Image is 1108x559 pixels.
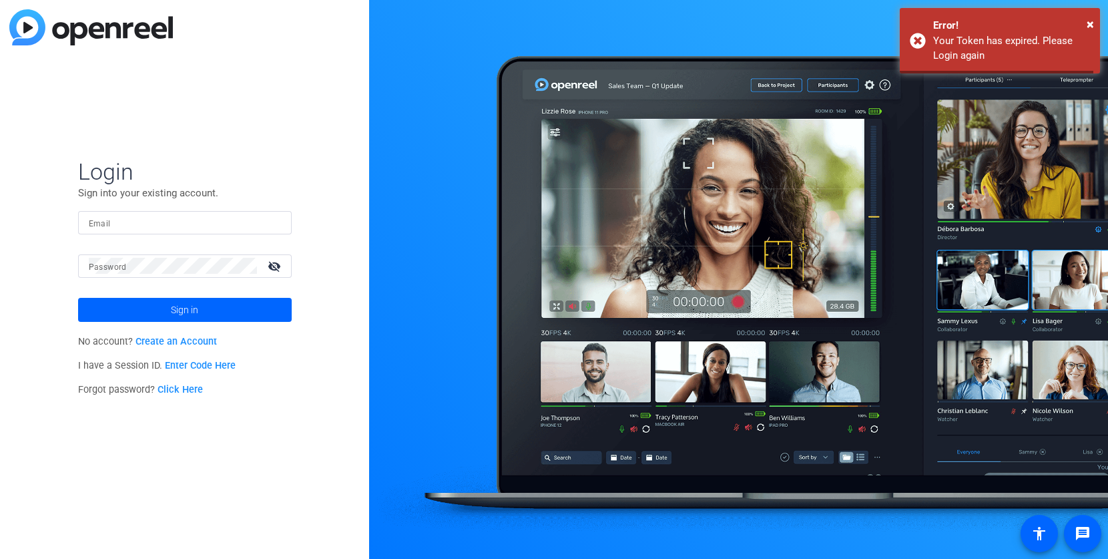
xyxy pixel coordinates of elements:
[78,298,292,322] button: Sign in
[9,9,173,45] img: blue-gradient.svg
[89,219,111,228] mat-label: Email
[158,384,203,395] a: Click Here
[78,384,204,395] span: Forgot password?
[1087,14,1094,34] button: Close
[933,18,1090,33] div: Error!
[78,336,218,347] span: No account?
[89,214,281,230] input: Enter Email Address
[78,186,292,200] p: Sign into your existing account.
[260,256,292,276] mat-icon: visibility_off
[933,33,1090,63] div: Your Token has expired. Please Login again
[1075,526,1091,542] mat-icon: message
[78,158,292,186] span: Login
[135,336,217,347] a: Create an Account
[78,360,236,371] span: I have a Session ID.
[89,262,127,272] mat-label: Password
[1087,16,1094,32] span: ×
[165,360,236,371] a: Enter Code Here
[1031,526,1047,542] mat-icon: accessibility
[171,293,198,327] span: Sign in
